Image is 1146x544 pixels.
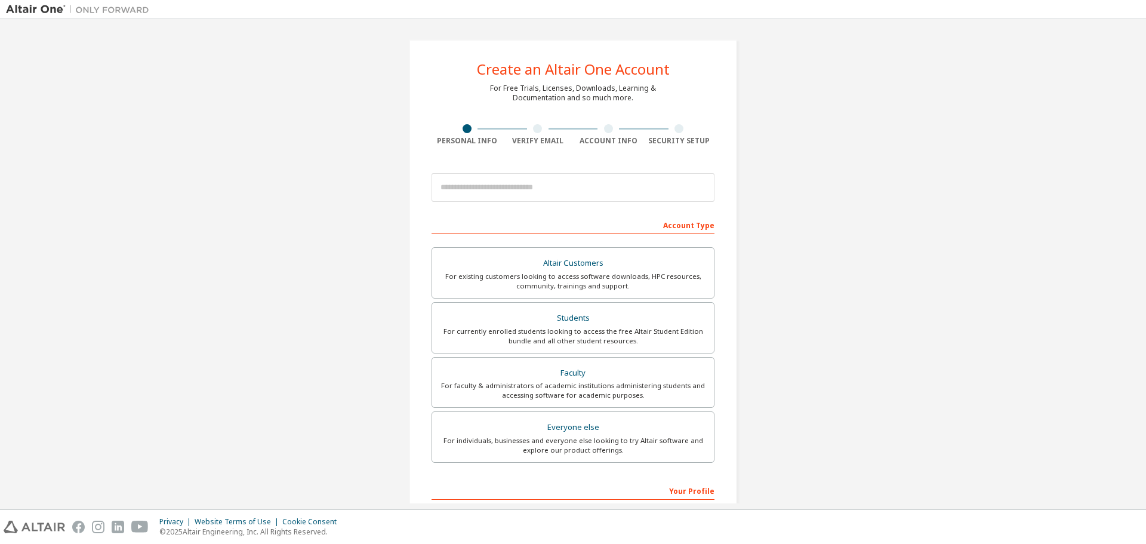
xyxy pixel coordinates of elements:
img: linkedin.svg [112,521,124,533]
img: youtube.svg [131,521,149,533]
div: Everyone else [439,419,707,436]
div: For faculty & administrators of academic institutions administering students and accessing softwa... [439,381,707,400]
div: Verify Email [503,136,574,146]
p: © 2025 Altair Engineering, Inc. All Rights Reserved. [159,527,344,537]
div: Create an Altair One Account [477,62,670,76]
div: Altair Customers [439,255,707,272]
img: facebook.svg [72,521,85,533]
img: Altair One [6,4,155,16]
div: Personal Info [432,136,503,146]
div: Security Setup [644,136,715,146]
div: Privacy [159,517,195,527]
div: Faculty [439,365,707,382]
div: For existing customers looking to access software downloads, HPC resources, community, trainings ... [439,272,707,291]
div: Account Info [573,136,644,146]
div: Students [439,310,707,327]
div: Cookie Consent [282,517,344,527]
div: Website Terms of Use [195,517,282,527]
img: instagram.svg [92,521,104,533]
img: altair_logo.svg [4,521,65,533]
div: Account Type [432,215,714,234]
div: For Free Trials, Licenses, Downloads, Learning & Documentation and so much more. [490,84,656,103]
div: For currently enrolled students looking to access the free Altair Student Edition bundle and all ... [439,327,707,346]
div: For individuals, businesses and everyone else looking to try Altair software and explore our prod... [439,436,707,455]
div: Your Profile [432,481,714,500]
